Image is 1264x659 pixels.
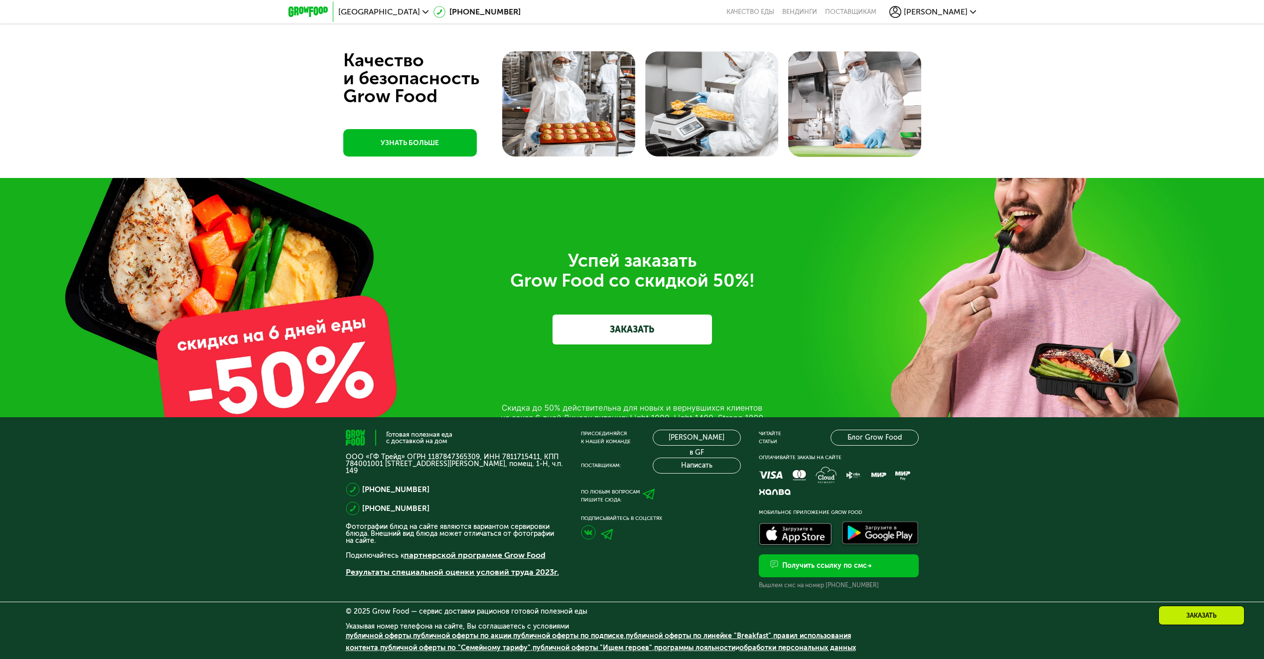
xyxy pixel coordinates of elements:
a: программы лояльности [654,644,735,652]
a: публичной оферты по подписке [513,632,624,640]
p: Фотографии блюд на сайте являются вариантом сервировки блюда. Внешний вид блюда может отличаться ... [346,523,563,544]
a: [PHONE_NUMBER] [362,502,429,514]
div: По любым вопросам пишите сюда: [581,488,640,504]
span: [GEOGRAPHIC_DATA] [338,8,420,16]
a: Блог Grow Food [831,430,919,446]
a: правил использования контента [346,632,851,652]
a: Качество еды [726,8,774,16]
div: Успей заказать Grow Food со скидкой 50%! [353,251,911,291]
div: Заказать [1158,606,1245,625]
a: партнерской программе Grow Food [404,550,546,560]
a: [PHONE_NUMBER] [433,6,521,18]
a: Результаты специальной оценки условий труда 2023г. [346,567,559,577]
div: Готовая полезная еда с доставкой на дом [386,431,452,444]
a: публичной оферты "Ищем героев" [533,644,652,652]
div: Оплачивайте заказы на сайте [759,454,919,462]
div: Качество и безопасность Grow Food [343,51,516,105]
p: ООО «ГФ Трейд» ОГРН 1187847365309, ИНН 7811715411, КПП 784001001 [STREET_ADDRESS][PERSON_NAME], п... [346,454,563,475]
div: Указывая номер телефона на сайте, Вы соглашаетесь с условиями [346,623,919,659]
a: УЗНАТЬ БОЛЬШЕ [343,129,477,157]
a: Вендинги [782,8,817,16]
a: [PERSON_NAME] в GF [653,430,741,446]
a: публичной оферты [346,632,411,640]
a: публичной оферты по линейке "Breakfast" [626,632,771,640]
span: , , , , , , , и [346,632,856,652]
a: публичной оферты по акции [413,632,511,640]
div: Мобильное приложение Grow Food [759,508,919,516]
div: Присоединяйся к нашей команде [581,430,631,446]
div: Поставщикам: [581,462,621,470]
a: публичной оферты по "Семейному тарифу" [380,644,531,652]
span: [PERSON_NAME] [904,8,968,16]
img: Доступно в Google Play [840,519,921,548]
button: Написать [653,458,741,474]
div: © 2025 Grow Food — сервис доставки рационов готовой полезной еды [346,608,919,615]
a: ЗАКАЗАТЬ [553,315,712,344]
a: [PHONE_NUMBER] [362,484,429,495]
div: Читайте статьи [759,430,781,446]
div: поставщикам [825,8,876,16]
div: Подписывайтесь в соцсетях [581,514,741,522]
a: обработки персональных данных [739,644,856,652]
button: Получить ссылку по смс [759,554,919,577]
div: Получить ссылку по смс [782,561,872,571]
p: Подключайтесь к [346,549,563,561]
div: Вышлем смс на номер [PHONE_NUMBER] [759,581,919,589]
